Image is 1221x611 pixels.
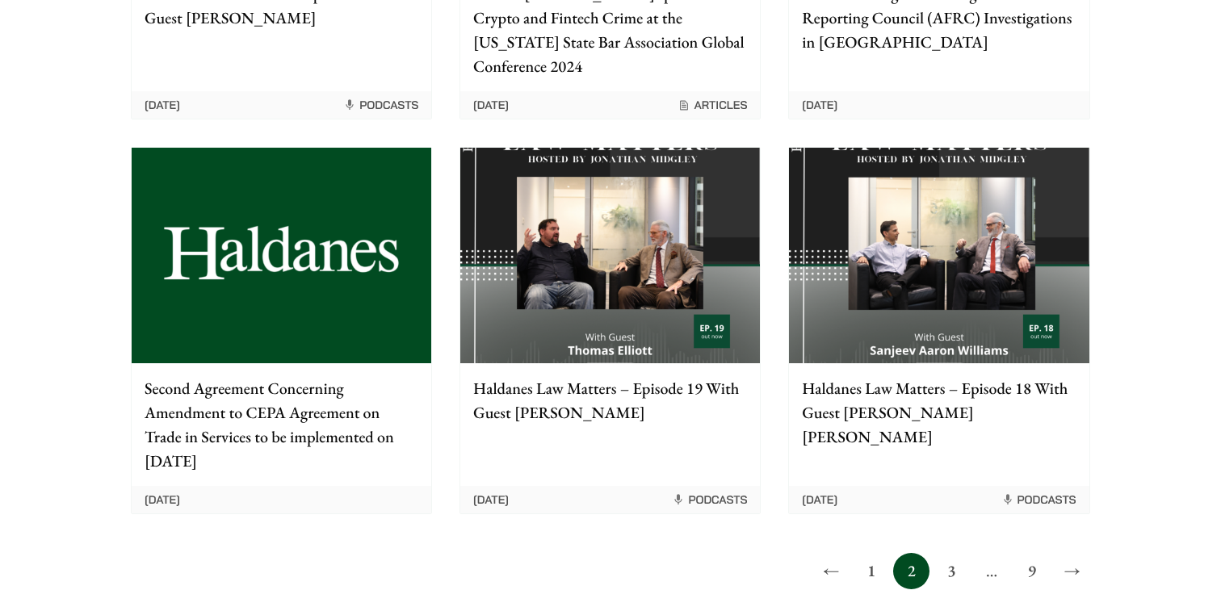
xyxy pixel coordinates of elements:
[813,553,850,589] a: ←
[1054,553,1090,589] a: →
[1013,553,1050,589] a: 9
[145,376,418,473] p: Second Agreement Concerning Amendment to CEPA Agreement on Trade in Services to be implemented on...
[473,376,747,425] p: Haldanes Law Matters – Episode 19 With Guest [PERSON_NAME]
[893,553,929,589] span: 2
[854,553,890,589] a: 1
[802,376,1076,449] p: Haldanes Law Matters – Episode 18 With Guest [PERSON_NAME] [PERSON_NAME]
[672,492,747,507] span: Podcasts
[459,147,761,514] a: Haldanes Law Matters – Episode 19 With Guest [PERSON_NAME] [DATE] Podcasts
[934,553,970,589] a: 3
[473,98,509,112] time: [DATE]
[145,492,180,507] time: [DATE]
[131,147,432,514] a: Second Agreement Concerning Amendment to CEPA Agreement on Trade in Services to be implemented on...
[343,98,418,112] span: Podcasts
[473,492,509,507] time: [DATE]
[802,492,837,507] time: [DATE]
[1001,492,1076,507] span: Podcasts
[788,147,1089,514] a: Haldanes Law Matters – Episode 18 With Guest [PERSON_NAME] [PERSON_NAME] [DATE] Podcasts
[131,553,1090,589] nav: Posts pagination
[145,98,180,112] time: [DATE]
[802,98,837,112] time: [DATE]
[974,553,1010,589] span: …
[678,98,747,112] span: Articles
